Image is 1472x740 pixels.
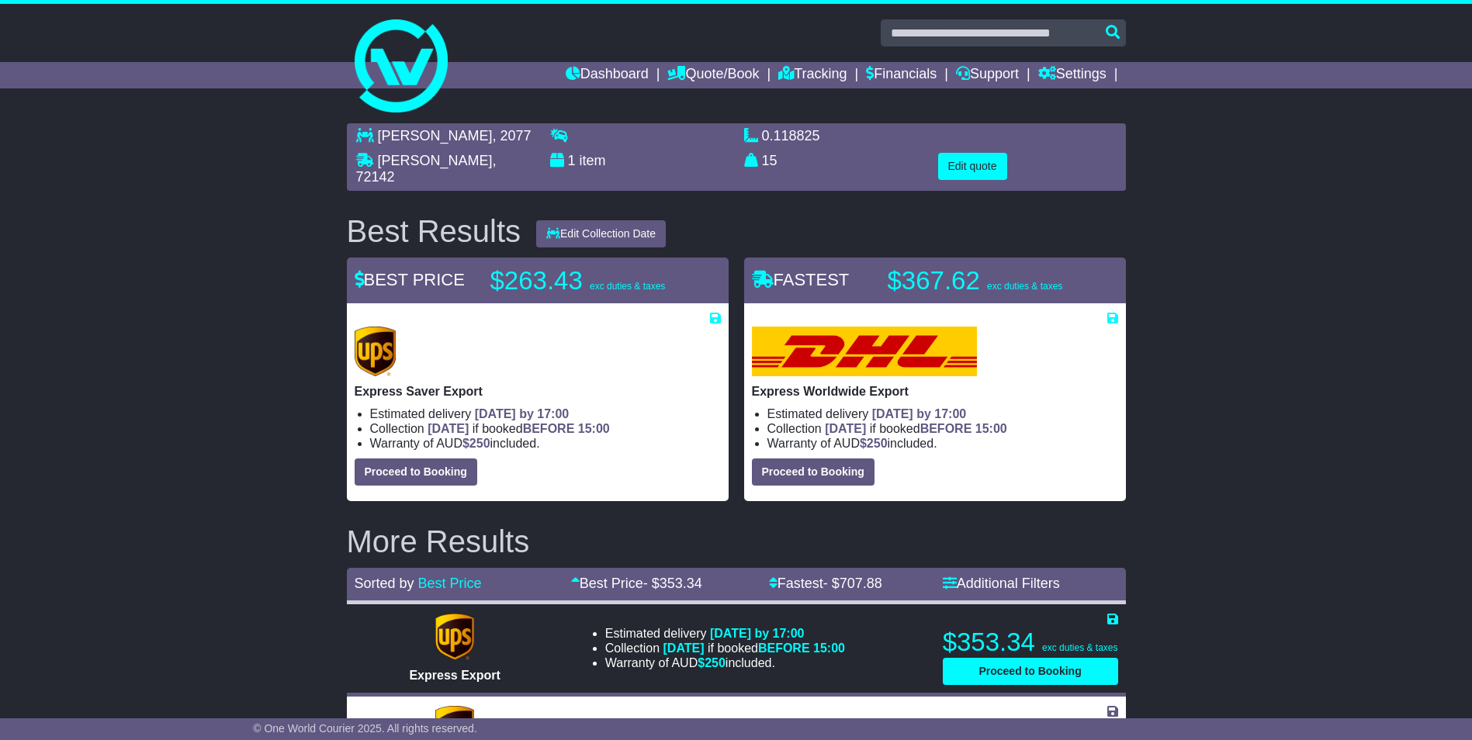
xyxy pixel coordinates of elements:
a: Dashboard [566,62,649,88]
span: BEFORE [920,422,972,435]
li: Collection [605,641,845,655]
div: Best Results [339,214,529,248]
a: Quote/Book [667,62,759,88]
span: [DATE] [663,641,705,655]
span: BEFORE [523,422,575,435]
span: 250 [867,437,888,450]
p: $263.43 [490,265,684,296]
a: Additional Filters [943,576,1060,591]
span: 0.118825 [762,128,820,144]
span: item [580,153,606,168]
span: 250 [469,437,490,450]
p: $353.34 [943,627,1118,658]
li: Estimated delivery [370,406,721,421]
span: BEST PRICE [355,270,465,289]
button: Proceed to Booking [943,658,1118,685]
img: DHL: Express Worldwide Export [752,327,977,376]
span: [DATE] [825,422,866,435]
a: Best Price- $353.34 [571,576,702,591]
span: 707.88 [840,576,882,591]
li: Estimated delivery [605,626,845,641]
span: exc duties & taxes [1042,642,1117,653]
a: Fastest- $707.88 [769,576,882,591]
span: - $ [823,576,882,591]
span: 15:00 [578,422,610,435]
span: if booked [428,422,609,435]
span: 15:00 [813,641,845,655]
button: Proceed to Booking [752,458,875,486]
span: $ [698,656,726,669]
a: Settings [1038,62,1107,88]
span: exc duties & taxes [987,281,1062,292]
span: 1 [568,153,576,168]
p: Express Saver Export [355,384,721,399]
span: 250 [705,656,726,669]
img: UPS (new): Express Saver Export [355,327,397,376]
span: exc duties & taxes [590,281,665,292]
span: if booked [825,422,1006,435]
a: Tracking [778,62,847,88]
span: [DATE] [428,422,469,435]
a: Support [956,62,1019,88]
p: Express Worldwide Export [752,384,1118,399]
span: if booked [663,641,845,655]
span: 15:00 [975,422,1007,435]
button: Proceed to Booking [355,458,477,486]
span: $ [462,437,490,450]
span: Sorted by [355,576,414,591]
li: Warranty of AUD included. [370,436,721,451]
span: - $ [643,576,702,591]
button: Edit Collection Date [536,220,666,247]
img: UPS (new): Express Export [435,614,474,660]
span: $ [860,437,888,450]
button: Edit quote [938,153,1007,180]
span: [PERSON_NAME] [378,128,493,144]
span: [DATE] by 17:00 [872,407,967,420]
span: BEFORE [758,641,810,655]
span: FASTEST [752,270,850,289]
h2: More Results [347,524,1126,558]
span: , 2077 [493,128,532,144]
li: Warranty of AUD included. [767,436,1118,451]
span: © One World Courier 2025. All rights reserved. [253,722,477,735]
span: , 72142 [356,153,497,185]
p: $367.62 [888,265,1082,296]
span: 15 [762,153,778,168]
a: Best Price [418,576,482,591]
li: Estimated delivery [767,406,1118,421]
span: [DATE] by 17:00 [710,627,805,640]
li: Warranty of AUD included. [605,655,845,670]
span: Express Export [409,669,500,682]
span: 353.34 [660,576,702,591]
span: [DATE] by 17:00 [475,407,570,420]
span: [PERSON_NAME] [378,153,493,168]
li: Collection [767,421,1118,436]
a: Financials [866,62,937,88]
li: Collection [370,421,721,436]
